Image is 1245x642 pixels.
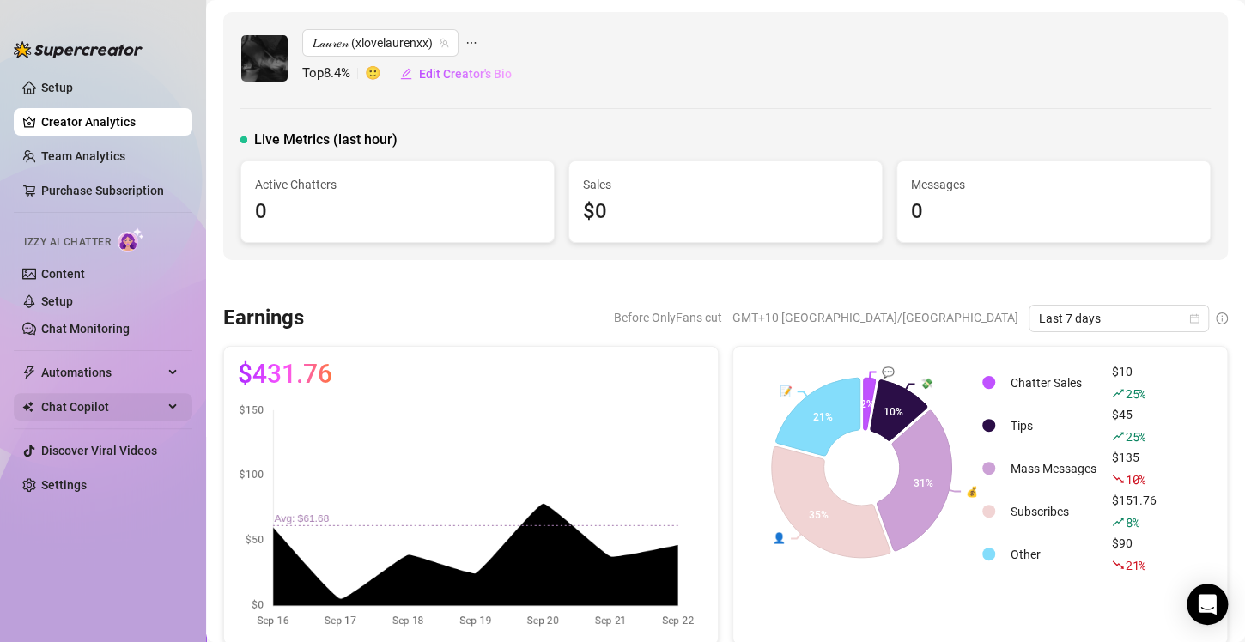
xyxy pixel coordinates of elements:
div: $0 [583,196,868,228]
div: $45 [1112,405,1157,446]
button: Edit Creator's Bio [399,60,513,88]
div: $10 [1112,362,1157,403]
span: Izzy AI Chatter [24,234,111,251]
span: 𝐿𝒶𝓊𝓇𝑒𝓃 (xlovelaurenxx) [313,30,448,56]
span: 21 % [1126,557,1145,573]
span: ellipsis [465,29,477,57]
span: GMT+10 [GEOGRAPHIC_DATA]/[GEOGRAPHIC_DATA] [732,305,1018,330]
a: Settings [41,478,87,492]
td: Tips [1004,405,1103,446]
span: rise [1112,516,1124,528]
span: 🙂 [365,64,399,84]
img: logo-BBDzfeDw.svg [14,41,143,58]
span: Top 8.4 % [302,64,365,84]
text: 💬 [882,365,895,378]
text: 👤 [773,531,786,544]
span: team [439,38,449,48]
span: fall [1112,559,1124,571]
a: Content [41,267,85,281]
div: $151.76 [1112,491,1157,532]
h3: Earnings [223,305,304,332]
div: Open Intercom Messenger [1187,584,1228,625]
img: Chat Copilot [22,401,33,413]
span: thunderbolt [22,366,36,379]
span: $431.76 [238,360,332,388]
text: 📝 [780,385,793,397]
td: Other [1004,534,1103,575]
a: Chat Monitoring [41,322,130,336]
span: 25 % [1126,428,1145,445]
span: rise [1112,387,1124,399]
a: Setup [41,294,73,308]
a: Team Analytics [41,149,125,163]
div: $135 [1112,448,1157,489]
span: 10 % [1126,471,1145,488]
span: info-circle [1216,312,1228,324]
span: Before OnlyFans cut [614,305,722,330]
span: Sales [583,175,868,194]
div: 0 [911,196,1196,228]
span: Chat Copilot [41,393,163,421]
td: Subscribes [1004,491,1103,532]
span: fall [1112,473,1124,485]
a: Discover Viral Videos [41,444,157,457]
span: edit [400,68,412,80]
span: Live Metrics (last hour) [254,130,398,150]
img: AI Chatter [118,227,144,252]
text: 💰 [966,484,979,497]
span: Last 7 days [1039,306,1199,331]
span: Automations [41,359,163,386]
span: Active Chatters [255,175,540,194]
div: $90 [1112,534,1157,575]
div: 0 [255,196,540,228]
span: calendar [1189,313,1199,324]
span: Messages [911,175,1196,194]
a: Setup [41,81,73,94]
a: Creator Analytics [41,108,179,136]
span: 8 % [1126,514,1139,530]
td: Chatter Sales [1004,362,1103,403]
img: 𝐿𝒶𝓊𝓇𝑒𝓃 [241,35,288,82]
span: rise [1112,430,1124,442]
td: Mass Messages [1004,448,1103,489]
a: Purchase Subscription [41,177,179,204]
text: 💸 [920,377,933,390]
span: 25 % [1126,385,1145,402]
span: Edit Creator's Bio [419,67,512,81]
